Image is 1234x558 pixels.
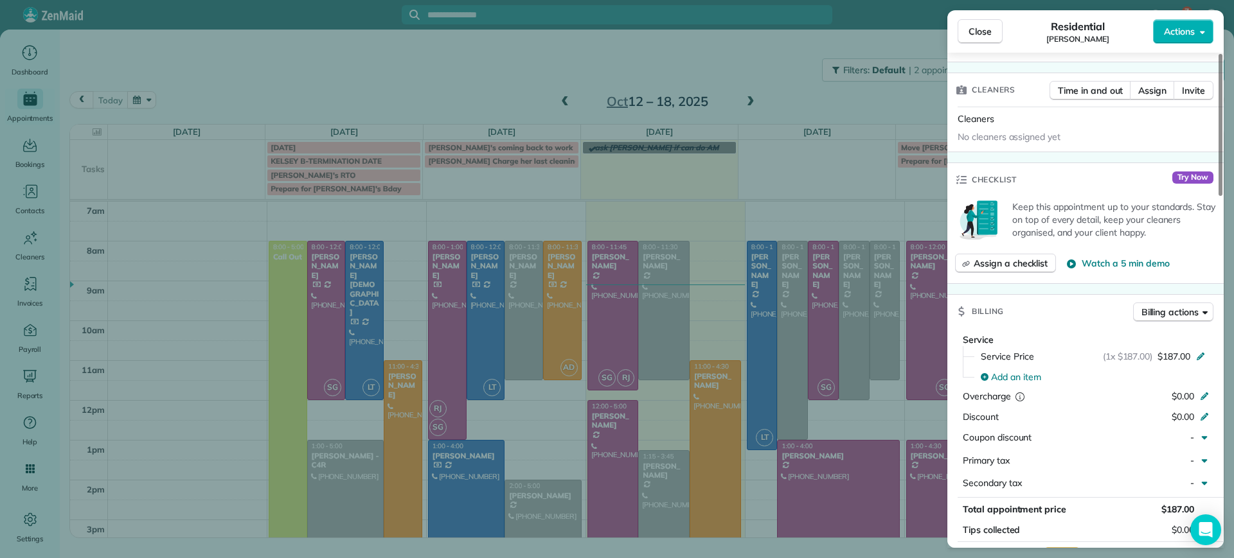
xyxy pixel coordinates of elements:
[1190,455,1194,466] span: -
[1158,350,1190,363] span: $187.00
[1012,200,1216,239] p: Keep this appointment up to your standards. Stay on top of every detail, keep your cleaners organ...
[1172,411,1194,423] span: $0.00
[1190,514,1221,545] div: Open Intercom Messenger
[991,371,1041,383] span: Add an item
[963,455,1010,466] span: Primary tax
[1172,171,1213,184] span: Try Now
[963,390,1074,403] div: Overcharge
[1138,84,1167,97] span: Assign
[963,523,1020,536] span: Tips collected
[958,521,1213,539] button: Tips collected$0.00
[969,25,992,38] span: Close
[1172,390,1194,402] span: $0.00
[958,19,1003,44] button: Close
[1174,81,1213,100] button: Invite
[1190,432,1194,443] span: -
[972,305,1004,318] span: Billing
[963,503,1066,515] span: Total appointment price
[963,432,1032,443] span: Coupon discount
[955,254,1056,273] button: Assign a checklist
[1046,34,1109,44] span: [PERSON_NAME]
[973,346,1213,367] button: Service Price(1x $187.00)$187.00
[1164,25,1195,38] span: Actions
[958,131,1060,143] span: No cleaners assigned yet
[963,411,999,423] span: Discount
[1103,350,1153,363] span: (1x $187.00)
[1190,477,1194,489] span: -
[1172,523,1194,536] span: $0.00
[963,334,994,345] span: Service
[974,257,1048,270] span: Assign a checklist
[973,367,1213,387] button: Add an item
[1050,81,1131,100] button: Time in and out
[1058,84,1123,97] span: Time in and out
[1066,257,1169,270] button: Watch a 5 min demo
[1161,503,1194,515] span: $187.00
[972,173,1017,186] span: Checklist
[963,477,1022,489] span: Secondary tax
[1141,306,1199,318] span: Billing actions
[958,113,994,125] span: Cleaners
[1130,81,1175,100] button: Assign
[1182,84,1205,97] span: Invite
[981,350,1034,363] span: Service Price
[972,83,1015,96] span: Cleaners
[1051,19,1105,34] span: Residential
[1082,257,1169,270] span: Watch a 5 min demo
